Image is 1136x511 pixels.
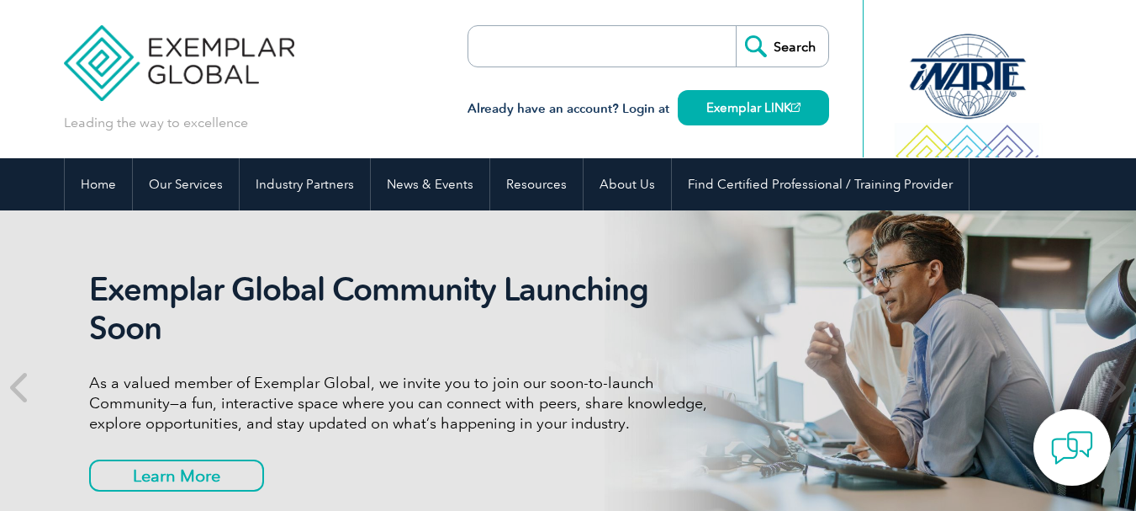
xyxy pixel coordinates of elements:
img: contact-chat.png [1051,427,1093,469]
p: As a valued member of Exemplar Global, we invite you to join our soon-to-launch Community—a fun, ... [89,373,720,434]
a: About Us [584,158,671,210]
img: open_square.png [791,103,800,112]
a: Our Services [133,158,239,210]
p: Leading the way to excellence [64,114,248,132]
h2: Exemplar Global Community Launching Soon [89,270,720,348]
a: Find Certified Professional / Training Provider [672,158,969,210]
a: Home [65,158,132,210]
a: News & Events [371,158,489,210]
a: Resources [490,158,583,210]
input: Search [736,26,828,67]
a: Exemplar LINK [678,90,829,125]
h3: Already have an account? Login at [468,98,829,120]
a: Industry Partners [240,158,370,210]
a: Learn More [89,460,264,492]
